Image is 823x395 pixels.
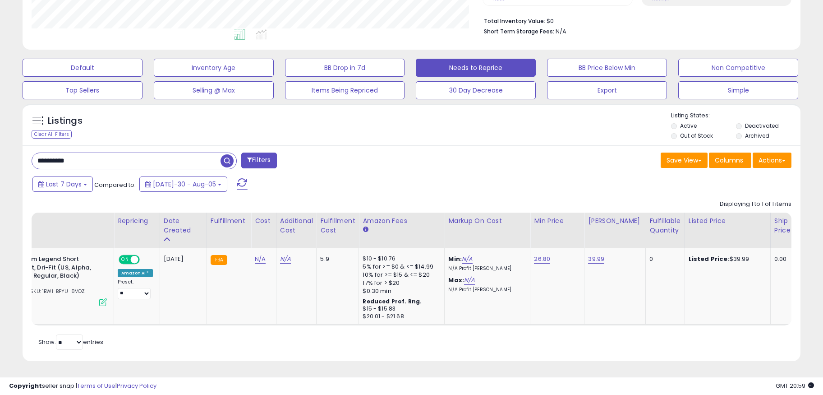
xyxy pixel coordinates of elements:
[649,255,677,263] div: 0
[255,255,266,264] a: N/A
[120,256,131,264] span: ON
[280,255,291,264] a: N/A
[118,279,153,299] div: Preset:
[445,213,530,248] th: The percentage added to the cost of goods (COGS) that forms the calculator for Min & Max prices.
[23,81,143,99] button: Top Sellers
[153,180,216,189] span: [DATE]-30 - Aug-05
[211,216,247,226] div: Fulfillment
[154,81,274,99] button: Selling @ Max
[661,153,708,168] button: Save View
[48,115,83,127] h5: Listings
[154,59,274,77] button: Inventory Age
[416,59,536,77] button: Needs to Reprice
[164,255,200,263] div: [DATE]
[448,287,523,293] p: N/A Profit [PERSON_NAME]
[448,276,464,284] b: Max:
[363,305,437,313] div: $15 - $15.83
[462,255,473,264] a: N/A
[363,297,422,305] b: Reduced Prof. Rng.
[363,313,437,321] div: $20.01 - $21.68
[280,216,313,235] div: Additional Cost
[285,81,405,99] button: Items Being Repriced
[363,271,437,279] div: 10% for >= $15 & <= $20
[534,216,580,226] div: Min Price
[484,17,545,25] b: Total Inventory Value:
[464,276,475,285] a: N/A
[556,27,566,36] span: N/A
[484,15,785,26] li: $0
[9,382,156,390] div: seller snap | |
[320,255,352,263] div: 5.9
[38,338,103,346] span: Show: entries
[678,59,798,77] button: Non Competitive
[363,287,437,295] div: $0.30 min
[774,255,789,263] div: 0.00
[715,156,743,165] span: Columns
[720,200,791,209] div: Displaying 1 to 1 of 1 items
[774,216,792,235] div: Ship Price
[649,216,680,235] div: Fulfillable Quantity
[32,177,93,192] button: Last 7 Days
[689,255,730,263] b: Listed Price:
[448,265,523,272] p: N/A Profit [PERSON_NAME]
[23,288,85,295] span: | SKU: 1BWI-BPYU-8VOZ
[94,181,136,189] span: Compared to:
[363,255,437,263] div: $10 - $10.76
[46,180,82,189] span: Last 7 Days
[285,59,405,77] button: BB Drop in 7d
[448,255,462,263] b: Min:
[363,216,441,226] div: Amazon Fees
[363,279,437,287] div: 17% for > $20
[138,256,153,264] span: OFF
[689,255,763,263] div: $39.99
[680,122,697,130] label: Active
[588,255,604,264] a: 39.99
[689,216,767,226] div: Listed Price
[448,216,526,226] div: Markup on Cost
[745,122,779,130] label: Deactivated
[118,269,153,277] div: Amazon AI *
[32,130,72,139] div: Clear All Filters
[118,216,156,226] div: Repricing
[484,28,554,35] b: Short Term Storage Fees:
[671,112,800,120] p: Listing States:
[416,81,536,99] button: 30 Day Decrease
[117,381,156,390] a: Privacy Policy
[23,59,143,77] button: Default
[363,226,368,234] small: Amazon Fees.
[547,81,667,99] button: Export
[255,216,272,226] div: Cost
[534,255,550,264] a: 26.80
[745,132,769,139] label: Archived
[678,81,798,99] button: Simple
[9,381,42,390] strong: Copyright
[547,59,667,77] button: BB Price Below Min
[680,132,713,139] label: Out of Stock
[709,153,751,168] button: Columns
[753,153,791,168] button: Actions
[211,255,227,265] small: FBA
[164,216,203,235] div: Date Created
[139,177,227,192] button: [DATE]-30 - Aug-05
[77,381,115,390] a: Terms of Use
[320,216,355,235] div: Fulfillment Cost
[588,216,642,226] div: [PERSON_NAME]
[241,153,276,168] button: Filters
[776,381,814,390] span: 2025-08-13 20:59 GMT
[363,263,437,271] div: 5% for >= $0 & <= $14.99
